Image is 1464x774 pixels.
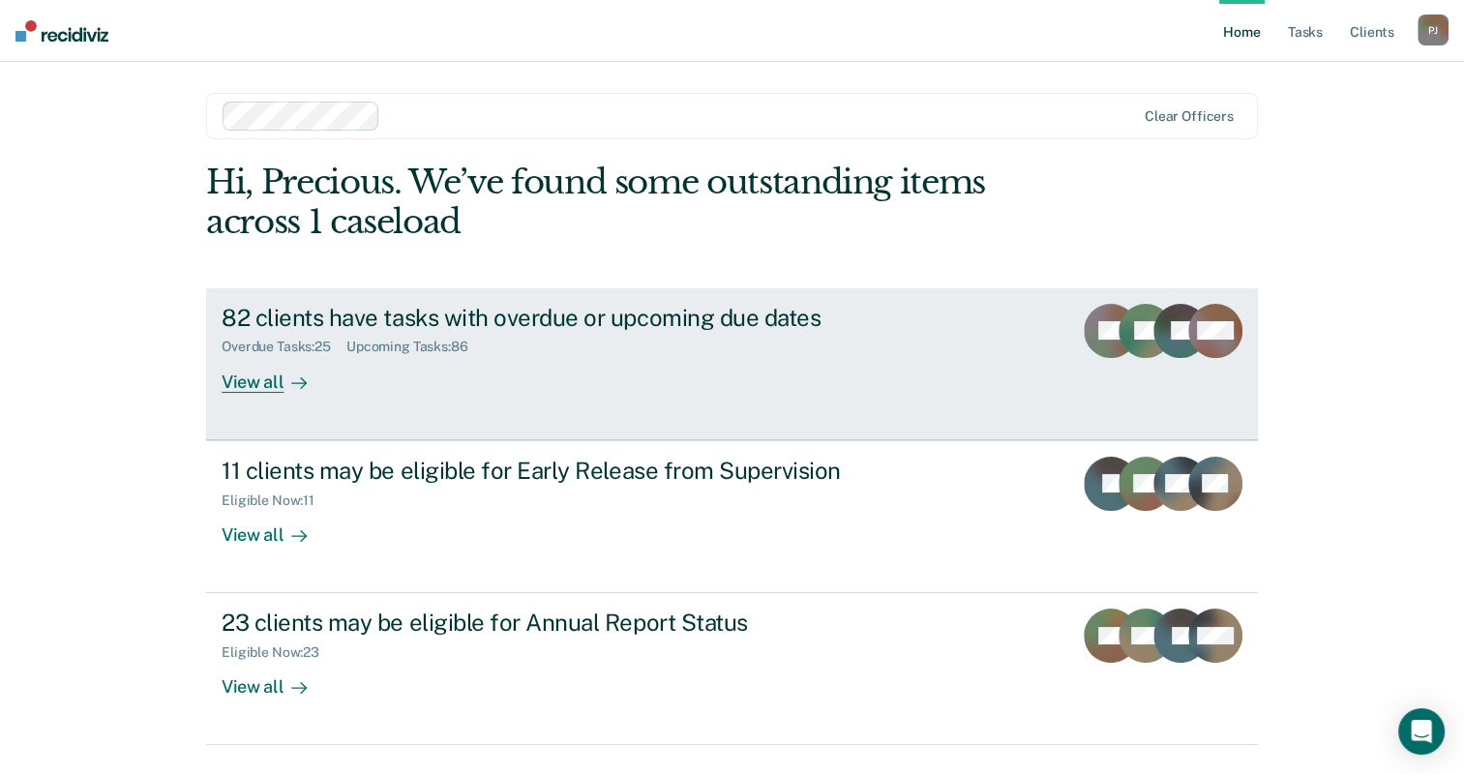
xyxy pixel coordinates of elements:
[206,288,1258,440] a: 82 clients have tasks with overdue or upcoming due datesOverdue Tasks:25Upcoming Tasks:86View all
[222,508,330,546] div: View all
[222,644,335,661] div: Eligible Now : 23
[222,457,901,485] div: 11 clients may be eligible for Early Release from Supervision
[222,355,330,393] div: View all
[1418,15,1449,45] button: PJ
[1145,108,1234,125] div: Clear officers
[222,609,901,637] div: 23 clients may be eligible for Annual Report Status
[222,304,901,332] div: 82 clients have tasks with overdue or upcoming due dates
[206,440,1258,593] a: 11 clients may be eligible for Early Release from SupervisionEligible Now:11View all
[1398,708,1445,755] div: Open Intercom Messenger
[222,339,346,355] div: Overdue Tasks : 25
[222,661,330,699] div: View all
[346,339,484,355] div: Upcoming Tasks : 86
[206,163,1047,242] div: Hi, Precious. We’ve found some outstanding items across 1 caseload
[15,20,108,42] img: Recidiviz
[1418,15,1449,45] div: P J
[222,492,330,509] div: Eligible Now : 11
[206,593,1258,745] a: 23 clients may be eligible for Annual Report StatusEligible Now:23View all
